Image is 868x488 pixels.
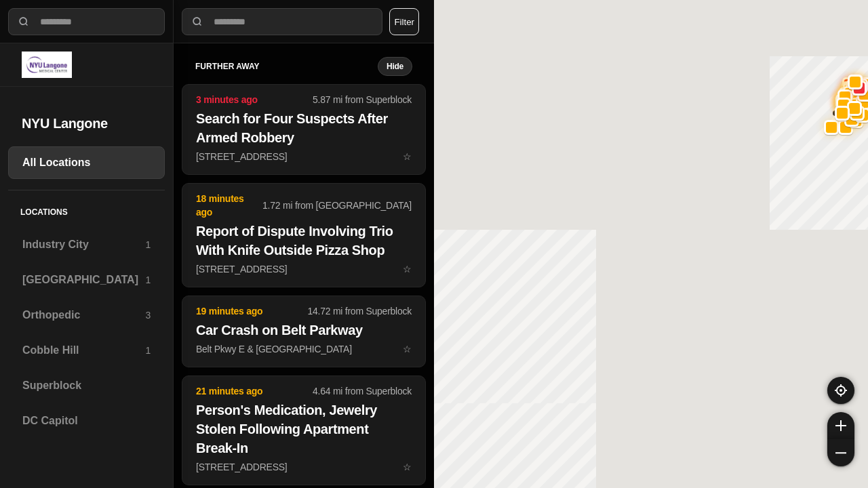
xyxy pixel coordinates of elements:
[835,420,846,431] img: zoom-in
[182,375,426,485] button: 21 minutes ago4.64 mi from SuperblockPerson's Medication, Jewelry Stolen Following Apartment Brea...
[196,150,412,163] p: [STREET_ADDRESS]
[196,401,412,457] h2: Person's Medication, Jewelry Stolen Following Apartment Break-In
[182,183,426,287] button: 18 minutes ago1.72 mi from [GEOGRAPHIC_DATA]Report of Dispute Involving Trio With Knife Outside P...
[196,460,412,474] p: [STREET_ADDRESS]
[313,384,412,398] p: 4.64 mi from Superblock
[8,228,165,261] a: Industry City1
[22,307,145,323] h3: Orthopedic
[835,384,847,396] img: recenter
[196,109,412,147] h2: Search for Four Suspects After Armed Robbery
[22,342,145,359] h3: Cobble Hill
[22,114,151,133] h2: NYU Langone
[8,369,165,402] a: Superblock
[196,304,307,318] p: 19 minutes ago
[182,461,426,472] a: 21 minutes ago4.64 mi from SuperblockPerson's Medication, Jewelry Stolen Following Apartment Brea...
[22,272,145,288] h3: [GEOGRAPHIC_DATA]
[827,412,854,439] button: zoom-in
[403,344,412,354] span: star
[827,439,854,466] button: zoom-out
[8,190,165,228] h5: Locations
[196,384,313,398] p: 21 minutes ago
[835,447,846,458] img: zoom-out
[22,237,145,253] h3: Industry City
[182,150,426,162] a: 3 minutes ago5.87 mi from SuperblockSearch for Four Suspects After Armed Robbery[STREET_ADDRESS]star
[22,155,151,171] h3: All Locations
[403,264,412,274] span: star
[307,304,412,318] p: 14.72 mi from Superblock
[387,61,403,72] small: Hide
[22,413,151,429] h3: DC Capitol
[182,84,426,175] button: 3 minutes ago5.87 mi from SuperblockSearch for Four Suspects After Armed Robbery[STREET_ADDRESS]star
[8,405,165,437] a: DC Capitol
[8,334,165,367] a: Cobble Hill1
[145,238,151,251] p: 1
[262,199,412,212] p: 1.72 mi from [GEOGRAPHIC_DATA]
[196,192,262,219] p: 18 minutes ago
[196,93,313,106] p: 3 minutes ago
[378,57,412,76] button: Hide
[196,262,412,276] p: [STREET_ADDRESS]
[196,342,412,356] p: Belt Pkwy E & [GEOGRAPHIC_DATA]
[8,299,165,331] a: Orthopedic3
[389,8,419,35] button: Filter
[145,273,151,287] p: 1
[182,296,426,367] button: 19 minutes ago14.72 mi from SuperblockCar Crash on Belt ParkwayBelt Pkwy E & [GEOGRAPHIC_DATA]star
[8,146,165,179] a: All Locations
[196,222,412,260] h2: Report of Dispute Involving Trio With Knife Outside Pizza Shop
[403,151,412,162] span: star
[8,264,165,296] a: [GEOGRAPHIC_DATA]1
[191,15,204,28] img: search
[827,377,854,404] button: recenter
[145,308,151,322] p: 3
[195,61,378,72] h5: further away
[403,462,412,472] span: star
[196,321,412,340] h2: Car Crash on Belt Parkway
[313,93,412,106] p: 5.87 mi from Superblock
[145,344,151,357] p: 1
[182,263,426,274] a: 18 minutes ago1.72 mi from [GEOGRAPHIC_DATA]Report of Dispute Involving Trio With Knife Outside P...
[17,15,31,28] img: search
[22,52,72,78] img: logo
[182,343,426,354] a: 19 minutes ago14.72 mi from SuperblockCar Crash on Belt ParkwayBelt Pkwy E & [GEOGRAPHIC_DATA]star
[22,378,151,394] h3: Superblock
